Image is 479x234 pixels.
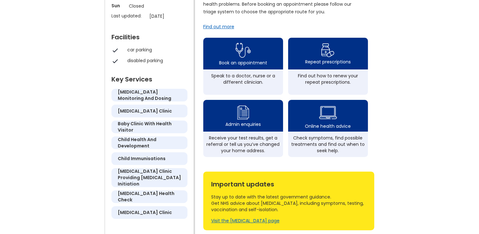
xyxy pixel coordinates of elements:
a: Visit the [MEDICAL_DATA] page [211,218,280,224]
div: car parking [127,47,184,53]
p: [DATE] [149,13,191,20]
img: book appointment icon [236,41,251,60]
div: Key Services [111,73,187,82]
h5: [MEDICAL_DATA] clinic providing [MEDICAL_DATA] initiation [118,168,181,187]
div: Repeat prescriptions [305,59,351,65]
a: Find out more [203,23,234,30]
img: admin enquiry icon [236,104,250,121]
h5: child health and development [118,136,181,149]
div: Important updates [211,178,366,187]
h5: baby clinic with health visitor [118,120,181,133]
div: Facilities [111,31,187,40]
h5: [MEDICAL_DATA] monitoring and dosing [118,89,181,101]
a: book appointment icon Book an appointmentSpeak to a doctor, nurse or a different clinician. [203,38,283,95]
div: Speak to a doctor, nurse or a different clinician. [206,73,280,85]
div: Receive your test results, get a referral or tell us you’ve changed your home address. [206,135,280,154]
div: Book an appointment [219,60,267,66]
p: Closed [129,3,170,10]
div: Stay up to date with the latest government guidance. Get NHS advice about [MEDICAL_DATA], includi... [211,194,366,213]
h5: child immunisations [118,155,166,162]
h5: [MEDICAL_DATA] clinic [118,209,172,216]
a: repeat prescription iconRepeat prescriptionsFind out how to renew your repeat prescriptions. [288,38,368,95]
p: Last updated: [111,13,146,19]
div: Find out how to renew your repeat prescriptions. [291,73,365,85]
a: admin enquiry iconAdmin enquiriesReceive your test results, get a referral or tell us you’ve chan... [203,100,283,157]
div: Admin enquiries [225,121,261,127]
div: disabled parking [127,57,184,64]
img: repeat prescription icon [321,42,335,59]
div: Check symptoms, find possible treatments and find out when to seek help. [291,135,365,154]
img: health advice icon [319,102,337,123]
h5: [MEDICAL_DATA] clinic [118,108,172,114]
div: Online health advice [305,123,351,129]
a: health advice iconOnline health adviceCheck symptoms, find possible treatments and find out when ... [288,100,368,157]
p: Sun [111,3,126,9]
h5: [MEDICAL_DATA] health check [118,190,181,203]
